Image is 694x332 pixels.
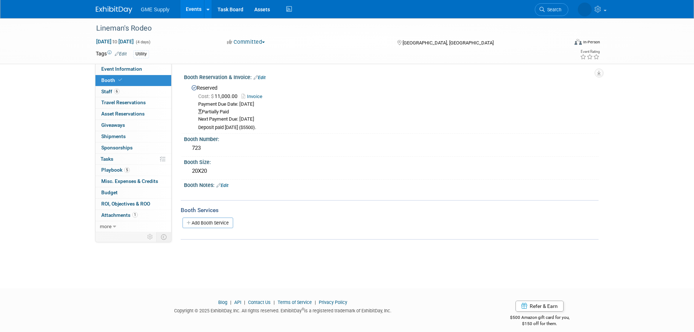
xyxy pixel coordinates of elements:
[184,180,599,189] div: Booth Notes:
[95,199,171,210] a: ROI, Objectives & ROO
[198,109,593,116] div: Partially Paid
[101,201,150,207] span: ROI, Objectives & ROO
[95,75,171,86] a: Booth
[118,78,122,82] i: Booth reservation complete
[101,145,133,151] span: Sponsorships
[141,7,170,12] span: GME Supply
[101,178,158,184] span: Misc. Expenses & Credits
[101,99,146,105] span: Travel Reservations
[96,306,470,314] div: Copyright © 2025 ExhibitDay, Inc. All rights reserved. ExhibitDay is a registered trademark of Ex...
[272,300,277,305] span: |
[114,89,119,94] span: 6
[94,22,557,35] div: Lineman's Rodeo
[216,183,228,188] a: Edit
[95,176,171,187] a: Misc. Expenses & Credits
[101,66,142,72] span: Event Information
[101,156,113,162] span: Tasks
[101,77,123,83] span: Booth
[403,40,494,46] span: [GEOGRAPHIC_DATA], [GEOGRAPHIC_DATA]
[580,50,600,54] div: Event Rating
[583,39,600,45] div: In-Person
[578,3,592,16] img: Amanda Riley
[132,212,138,218] span: 1
[525,38,600,49] div: Event Format
[101,122,125,128] span: Giveaways
[184,134,599,143] div: Booth Number:
[144,232,157,242] td: Personalize Event Tab Strip
[181,206,599,214] div: Booth Services
[95,210,171,221] a: Attachments1
[101,89,119,94] span: Staff
[96,38,134,45] span: [DATE] [DATE]
[96,6,132,13] img: ExhibitDay
[481,310,599,327] div: $500 Amazon gift card for you,
[184,72,599,81] div: Booth Reservation & Invoice:
[254,75,266,80] a: Edit
[242,300,247,305] span: |
[95,221,171,232] a: more
[224,38,268,46] button: Committed
[313,300,318,305] span: |
[95,86,171,97] a: Staff6
[481,321,599,327] div: $150 off for them.
[135,40,150,44] span: (4 days)
[198,116,593,123] div: Next Payment Due: [DATE]
[189,82,593,131] div: Reserved
[101,212,138,218] span: Attachments
[545,7,561,12] span: Search
[124,167,130,173] span: 5
[535,3,568,16] a: Search
[95,187,171,198] a: Budget
[575,39,582,45] img: Format-Inperson.png
[218,300,227,305] a: Blog
[95,154,171,165] a: Tasks
[248,300,271,305] a: Contact Us
[95,142,171,153] a: Sponsorships
[95,97,171,108] a: Travel Reservations
[101,133,126,139] span: Shipments
[95,64,171,75] a: Event Information
[198,125,593,131] div: Deposit paid [DATE] ($5500).
[100,223,111,229] span: more
[111,39,118,44] span: to
[198,93,215,99] span: Cost: $
[189,142,593,154] div: 723
[198,101,593,108] div: Payment Due Date: [DATE]
[95,120,171,131] a: Giveaways
[133,50,149,58] div: Utility
[184,157,599,166] div: Booth Size:
[101,111,145,117] span: Asset Reservations
[242,94,266,99] a: Invoice
[156,232,171,242] td: Toggle Event Tabs
[95,131,171,142] a: Shipments
[234,300,241,305] a: API
[96,50,127,58] td: Tags
[278,300,312,305] a: Terms of Service
[115,51,127,56] a: Edit
[228,300,233,305] span: |
[515,301,564,312] a: Refer & Earn
[198,93,240,99] span: 11,000.00
[101,190,118,195] span: Budget
[95,109,171,120] a: Asset Reservations
[319,300,347,305] a: Privacy Policy
[302,307,304,311] sup: ®
[95,165,171,176] a: Playbook5
[183,218,233,228] a: Add Booth Service
[189,165,593,177] div: 20X20
[101,167,130,173] span: Playbook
